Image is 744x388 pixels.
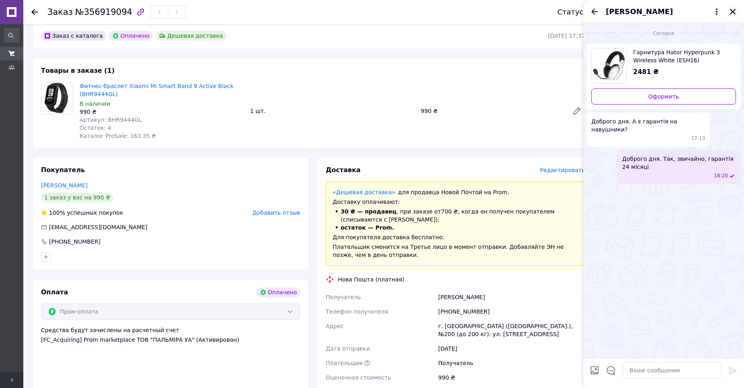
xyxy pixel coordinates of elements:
[41,193,113,202] div: 1 заказ у вас на 990 ₴
[650,30,678,37] span: Сегодня
[437,319,587,341] div: г. [GEOGRAPHIC_DATA] ([GEOGRAPHIC_DATA].), №200 (до 200 кг): ул. [STREET_ADDRESS]
[437,341,587,356] div: [DATE]
[548,33,585,39] time: [DATE] 17:37
[437,356,587,370] div: Получатель
[75,7,132,17] span: №356919094
[80,133,156,139] span: Каталог ProSale: 163.35 ₴
[41,326,300,344] div: Средства будут зачислены на расчетный счет
[31,8,38,16] div: Вернуться назад
[341,208,397,215] span: 30 ₴ — продавец
[728,7,738,16] button: Закрыть
[326,323,343,329] span: Адрес
[80,108,244,116] div: 990 ₴
[41,31,106,41] div: Заказ с каталога
[606,6,722,17] button: [PERSON_NAME]
[41,182,88,189] a: [PERSON_NAME]
[80,101,110,107] span: В наличии
[437,290,587,304] div: [PERSON_NAME]
[333,243,578,259] div: Плательщик сменится на Третье лицо в момент отправки. Добавляйте ЭН не позже, чем в день отправки.
[557,8,611,16] div: Статус заказа
[48,238,101,246] div: [PHONE_NUMBER]
[326,345,370,352] span: Дата отправки
[326,374,391,381] span: Оценочная стоимость
[633,68,659,76] span: 2481 ₴
[47,7,73,17] span: Заказ
[437,304,587,319] div: [PHONE_NUMBER]
[326,294,361,300] span: Получатель
[326,166,361,174] span: Доставка
[587,29,741,37] div: 12.08.2025
[606,6,673,17] span: [PERSON_NAME]
[633,48,730,64] span: Гарнитура Hator Hyperpunk 3 Wireless White (ESH16)
[257,287,300,297] div: Оплачено
[437,370,587,385] div: 990 ₴
[80,125,111,131] span: Остаток: 4
[569,103,585,119] a: Редактировать
[41,209,123,217] div: успешных покупок
[592,49,626,83] img: 6712633610_w640_h640_garnitura-hator-hyperpunk.jpg
[49,224,147,230] span: [EMAIL_ADDRESS][DOMAIN_NAME]
[333,188,578,196] div: для продавца Новой Почтой на Prom.
[156,31,226,41] div: Дешевая доставка
[591,88,736,105] a: Оформить
[253,209,300,216] span: Добавить отзыв
[591,117,705,133] span: Доброго дня. А є гарантія на навушники?
[606,365,616,376] button: Открыть шаблоны ответов
[336,275,406,283] div: Нова Пошта (платная)
[417,105,566,117] div: 990 ₴
[326,308,388,315] span: Телефон получателя
[247,105,418,117] div: 1 шт.
[41,67,114,74] span: Товары в заказе (1)
[341,224,394,231] span: остаток — Prom.
[49,209,65,216] span: 100%
[41,166,85,174] span: Покупатель
[41,336,300,344] div: [FC_Acquiring] Prom marketplace ТОВ "ПАЛЬМІРА УА" (Активирован)
[691,135,705,142] span: 17:13 12.08.2025
[622,155,736,171] span: Доброго дня. Так, звичайно, гарантія 24 місяці
[80,83,233,97] a: Фитнес-браслет Xiaomi Mi Smart Band 9 Active Black (BHR9444GL)
[540,167,585,173] span: Редактировать
[591,48,736,84] a: Посмотреть товар
[109,31,153,41] div: Оплачено
[714,172,728,179] span: 18:20 12.08.2025
[333,198,578,206] div: Доставку оплачивают:
[326,360,363,366] span: Плательщик
[333,189,395,195] a: «Дешевая доставка»
[41,82,73,114] img: Фитнес-браслет Xiaomi Mi Smart Band 9 Active Black (BHR9444GL)
[333,233,578,241] div: Для покупателя доставка бесплатно.
[333,207,578,224] li: , при заказе от 700 ₴ , когда он получен покупателем (списываются с [PERSON_NAME]);
[590,7,599,16] button: Назад
[80,117,142,123] span: Артикул: BHR9444GL
[41,288,68,296] span: Оплата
